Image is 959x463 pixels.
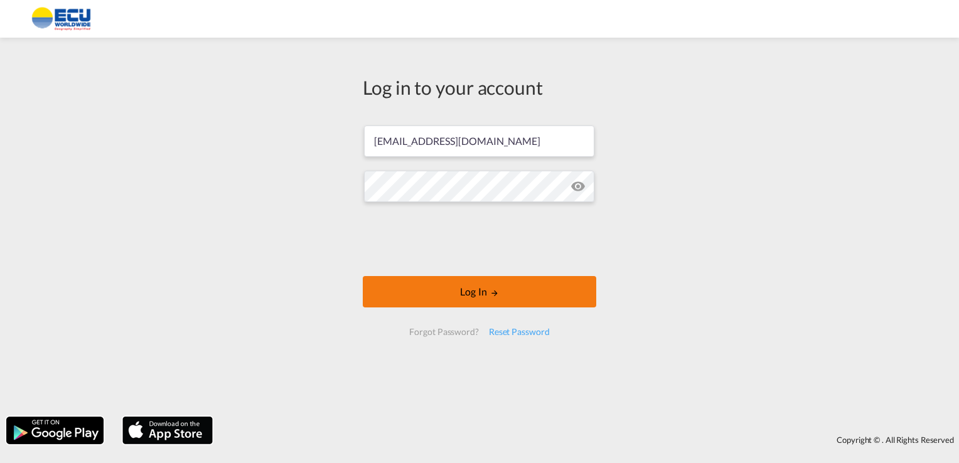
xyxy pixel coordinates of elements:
[404,321,483,343] div: Forgot Password?
[484,321,555,343] div: Reset Password
[19,5,104,33] img: 6cccb1402a9411edb762cf9624ab9cda.png
[121,415,214,445] img: apple.png
[219,429,959,450] div: Copyright © . All Rights Reserved
[364,125,594,157] input: Enter email/phone number
[363,74,596,100] div: Log in to your account
[384,215,575,263] iframe: reCAPTCHA
[571,179,586,194] md-icon: icon-eye-off
[5,415,105,445] img: google.png
[363,276,596,307] button: LOGIN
